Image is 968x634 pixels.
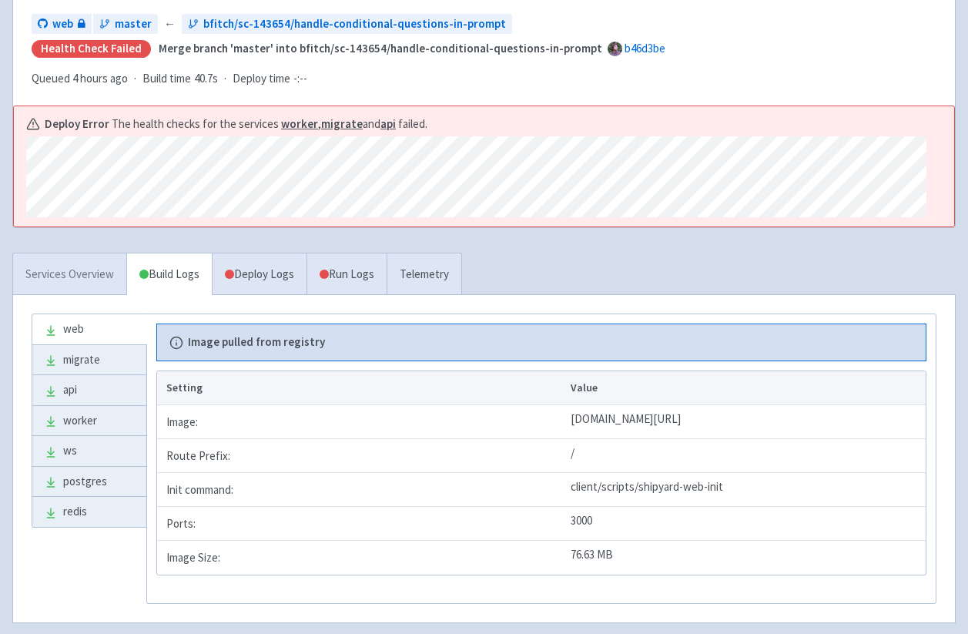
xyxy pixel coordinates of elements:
span: master [115,15,152,33]
strong: Merge branch 'master' into bfitch/sc-143654/handle-conditional-questions-in-prompt [159,41,602,55]
span: 40.7s [194,70,218,88]
th: Value [565,371,926,405]
div: Health check failed [32,40,151,58]
th: Setting [157,371,565,405]
span: The health checks for the services , and failed. [112,116,427,133]
span: -:-- [293,70,307,88]
a: Telemetry [387,253,461,296]
td: Ports: [157,507,565,541]
a: Services Overview [13,253,126,296]
a: api [380,116,396,131]
td: Image Size: [157,541,565,575]
a: b46d3be [625,41,665,55]
a: ws [32,436,146,466]
td: Init command: [157,473,565,507]
td: / [565,439,926,473]
time: 4 hours ago [72,71,128,86]
a: bfitch/sc-143654/handle-conditional-questions-in-prompt [182,14,512,35]
span: Build time [142,70,191,88]
span: web [52,15,73,33]
a: Build Logs [127,253,212,296]
span: Deploy time [233,70,290,88]
a: api [32,375,146,405]
td: 3000 [565,507,926,541]
a: web [32,314,146,344]
a: migrate [32,345,146,375]
a: postgres [32,467,146,497]
div: · · [32,70,317,88]
td: Image: [157,405,565,439]
td: client/scripts/shipyard-web-init [565,473,926,507]
a: web [32,14,92,35]
span: Queued [32,71,128,86]
a: master [93,14,158,35]
a: worker [281,116,318,131]
td: Route Prefix: [157,439,565,473]
a: worker [32,406,146,436]
a: migrate [321,116,363,131]
td: [DOMAIN_NAME][URL] [565,405,926,439]
span: bfitch/sc-143654/handle-conditional-questions-in-prompt [203,15,506,33]
td: 76.63 MB [565,541,926,575]
a: Deploy Logs [212,253,306,296]
span: ← [164,15,176,33]
a: redis [32,497,146,527]
b: Image pulled from registry [188,334,325,351]
a: Run Logs [306,253,387,296]
b: Deploy Error [45,116,109,133]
